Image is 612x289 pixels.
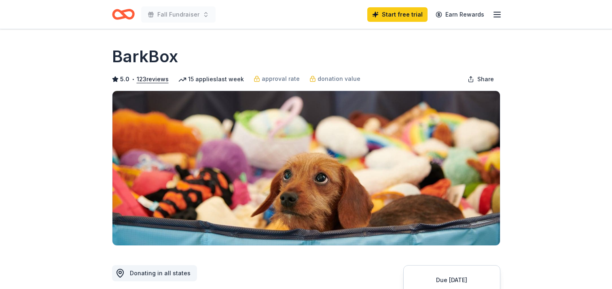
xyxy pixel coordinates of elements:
[112,5,135,24] a: Home
[477,74,494,84] span: Share
[461,71,500,87] button: Share
[309,74,360,84] a: donation value
[112,45,178,68] h1: BarkBox
[178,74,244,84] div: 15 applies last week
[157,10,199,19] span: Fall Fundraiser
[130,270,191,276] span: Donating in all states
[431,7,489,22] a: Earn Rewards
[112,91,500,245] img: Image for BarkBox
[131,76,134,82] span: •
[262,74,300,84] span: approval rate
[120,74,129,84] span: 5.0
[137,74,169,84] button: 123reviews
[141,6,216,23] button: Fall Fundraiser
[367,7,428,22] a: Start free trial
[413,275,490,285] div: Due [DATE]
[254,74,300,84] a: approval rate
[318,74,360,84] span: donation value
